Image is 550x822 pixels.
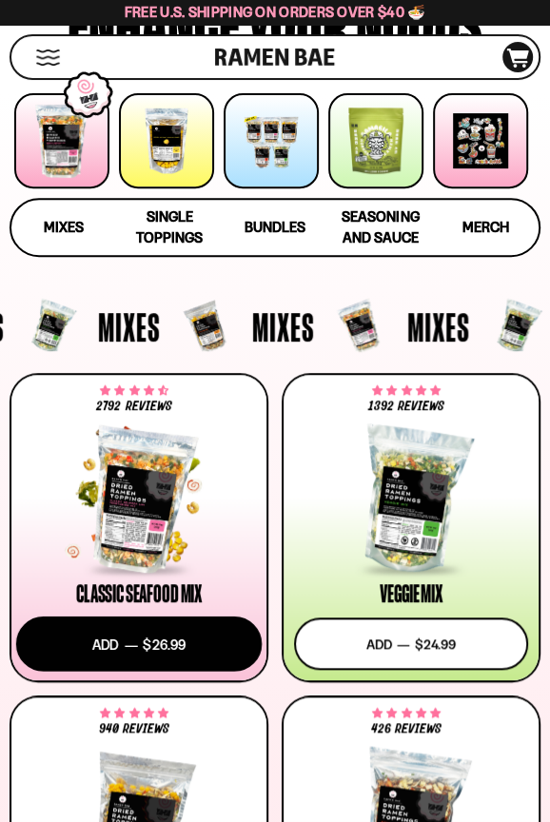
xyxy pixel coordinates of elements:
span: 940 reviews [99,722,169,735]
span: Single Toppings [136,207,203,246]
a: Mixes [16,200,112,255]
span: Mixes [252,306,314,346]
span: Merch [462,218,509,236]
a: 4.76 stars 1392 reviews Veggie Mix Add — $24.99 [282,373,540,682]
button: Add — $24.99 [294,617,528,670]
span: Bundles [245,218,305,236]
div: Classic Seafood Mix [76,582,202,605]
span: Mixes [44,218,84,236]
span: Seasoning and Sauce [342,207,419,246]
span: 4.76 stars [372,710,440,717]
span: 2792 reviews [96,400,171,413]
span: Free U.S. Shipping on Orders over $40 🍜 [125,3,426,21]
a: Bundles [227,200,324,255]
a: 4.68 stars 2792 reviews Classic Seafood Mix Add — $26.99 [10,373,268,682]
button: Mobile Menu Trigger [35,49,61,66]
span: 4.76 stars [372,387,440,395]
span: 1392 reviews [368,400,444,413]
a: Seasoning and Sauce [332,200,428,255]
div: Veggie Mix [380,582,442,605]
a: Merch [438,200,534,255]
button: Add — $26.99 [16,616,262,672]
a: Single Toppings [122,200,218,255]
span: 4.68 stars [100,387,167,395]
span: 4.75 stars [100,710,167,717]
span: Mixes [98,306,160,346]
span: 426 reviews [371,722,442,735]
span: Mixes [407,306,469,346]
